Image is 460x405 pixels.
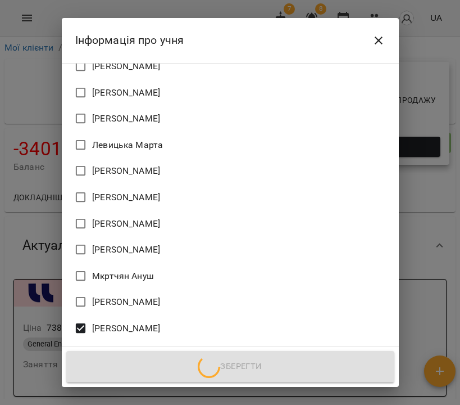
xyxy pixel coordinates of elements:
span: [PERSON_NAME] [92,60,160,73]
span: [PERSON_NAME] [92,322,160,335]
span: [PERSON_NAME] [92,164,160,178]
span: [PERSON_NAME] [92,112,160,125]
span: [PERSON_NAME] [92,86,160,100]
span: [PERSON_NAME] [92,243,160,256]
span: Мкртчян Ануш [92,269,154,283]
span: [PERSON_NAME] [92,191,160,204]
span: [PERSON_NAME] [92,217,160,231]
button: Close [365,27,392,54]
h6: Інформація про учня [75,31,184,49]
span: Левицька Марта [92,138,163,152]
span: [PERSON_NAME] [92,295,160,309]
